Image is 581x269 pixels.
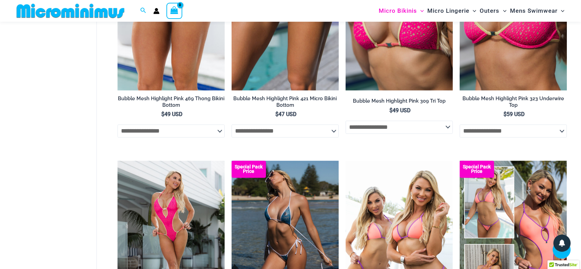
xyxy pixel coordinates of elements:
a: Bubble Mesh Highlight Pink 309 Tri Top [346,98,453,107]
span: Menu Toggle [417,2,424,20]
span: Micro Bikinis [379,2,417,20]
a: Micro BikinisMenu ToggleMenu Toggle [377,2,426,20]
bdi: 59 USD [503,111,524,117]
a: Search icon link [140,7,146,15]
h2: Bubble Mesh Highlight Pink 469 Thong Bikini Bottom [118,95,225,108]
b: Special Pack Price [232,165,266,174]
a: View Shopping Cart, empty [166,3,182,19]
img: MM SHOP LOGO FLAT [14,3,127,19]
span: Menu Toggle [558,2,564,20]
a: Bubble Mesh Highlight Pink 323 Underwire Top [460,95,567,111]
nav: Site Navigation [376,1,567,21]
h2: Bubble Mesh Highlight Pink 323 Underwire Top [460,95,567,108]
span: Mens Swimwear [510,2,558,20]
span: $ [503,111,507,117]
a: Account icon link [153,8,160,14]
a: Bubble Mesh Highlight Pink 469 Thong Bikini Bottom [118,95,225,111]
span: $ [275,111,278,117]
h2: Bubble Mesh Highlight Pink 421 Micro Bikini Bottom [232,95,339,108]
span: Menu Toggle [469,2,476,20]
bdi: 49 USD [389,107,410,114]
b: Special Pack Price [460,165,494,174]
a: Micro LingerieMenu ToggleMenu Toggle [426,2,478,20]
span: Micro Lingerie [427,2,469,20]
span: $ [161,111,164,117]
bdi: 47 USD [275,111,296,117]
bdi: 49 USD [161,111,182,117]
h2: Bubble Mesh Highlight Pink 309 Tri Top [346,98,453,104]
span: Outers [480,2,500,20]
span: Menu Toggle [500,2,507,20]
a: OutersMenu ToggleMenu Toggle [478,2,508,20]
span: $ [389,107,393,114]
a: Bubble Mesh Highlight Pink 421 Micro Bikini Bottom [232,95,339,111]
a: Mens SwimwearMenu ToggleMenu Toggle [508,2,566,20]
